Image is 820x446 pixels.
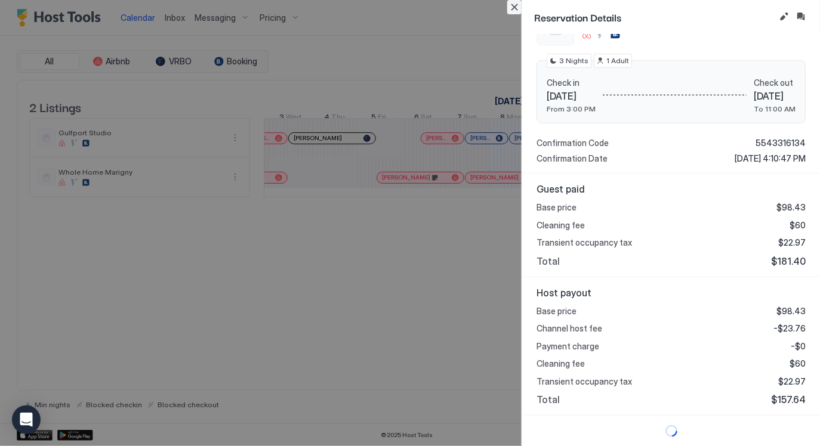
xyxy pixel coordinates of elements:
span: Confirmation Code [537,138,609,148]
span: $98.43 [776,306,806,317]
span: From 3:00 PM [547,104,596,113]
span: Cleaning fee [537,358,585,369]
span: -$23.76 [773,323,806,334]
span: Base price [537,202,577,213]
span: Payment charge [537,341,599,352]
span: Base price [537,306,577,317]
button: Inbox [794,10,808,24]
span: Reservation Details [534,10,775,24]
span: $60 [790,358,806,369]
span: 3 Nights [559,55,588,66]
span: To 11:00 AM [754,104,796,113]
span: -$0 [791,341,806,352]
span: $98.43 [776,202,806,213]
span: 5543316134 [756,138,806,148]
span: Check in [547,78,596,88]
div: loading [534,425,808,437]
span: $181.40 [771,255,806,267]
span: Cleaning fee [537,220,585,231]
span: [DATE] [754,90,796,102]
span: Guest paid [537,183,806,195]
span: Confirmation Date [537,153,608,164]
div: Open Intercom Messenger [12,405,41,434]
span: Total [537,394,560,405]
span: [DATE] [547,90,596,102]
button: Edit reservation [777,10,791,24]
span: Transient occupancy tax [537,237,632,248]
span: $22.97 [778,376,806,387]
span: Check out [754,78,796,88]
span: Host payout [537,287,806,299]
span: $157.64 [771,394,806,405]
span: [DATE] 4:10:47 PM [735,153,806,164]
span: Transient occupancy tax [537,376,632,387]
span: 1 Adult [606,55,629,66]
span: $60 [790,220,806,231]
span: $22.97 [778,237,806,248]
span: Channel host fee [537,323,602,334]
span: Total [537,255,560,267]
